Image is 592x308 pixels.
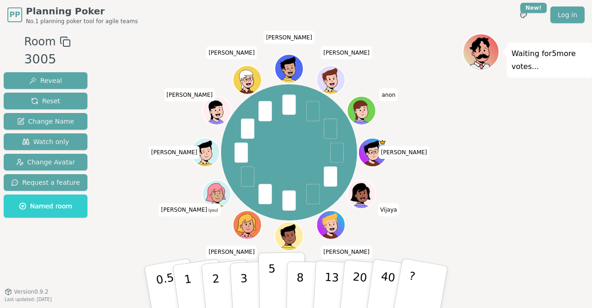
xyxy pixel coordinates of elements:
[378,204,399,217] span: Click to change your name
[379,146,430,159] span: Click to change your name
[515,6,532,23] button: New!
[5,297,52,302] span: Last updated: [DATE]
[7,5,138,25] a: PPPlanning PokerNo.1 planning poker tool for agile teams
[5,288,49,295] button: Version0.9.2
[4,154,87,170] button: Change Avatar
[31,96,60,106] span: Reset
[4,174,87,191] button: Request a feature
[512,47,587,73] p: Waiting for 5 more votes...
[4,195,87,218] button: Named room
[379,88,398,101] span: Click to change your name
[264,31,314,44] span: Click to change your name
[4,93,87,109] button: Reset
[149,146,200,159] span: Click to change your name
[206,246,257,259] span: Click to change your name
[321,46,372,59] span: Click to change your name
[17,117,74,126] span: Change Name
[206,46,257,59] span: Click to change your name
[14,288,49,295] span: Version 0.9.2
[4,113,87,130] button: Change Name
[4,133,87,150] button: Watch only
[29,76,62,85] span: Reveal
[26,18,138,25] span: No.1 planning poker tool for agile teams
[22,137,69,146] span: Watch only
[550,6,585,23] a: Log in
[207,209,218,213] span: (you)
[379,139,386,146] span: Matt is the host
[11,178,80,187] span: Request a feature
[24,33,55,50] span: Room
[159,204,220,217] span: Click to change your name
[16,157,75,167] span: Change Avatar
[4,72,87,89] button: Reveal
[26,5,138,18] span: Planning Poker
[24,50,70,69] div: 3005
[19,201,72,211] span: Named room
[164,88,215,101] span: Click to change your name
[321,246,372,259] span: Click to change your name
[520,3,547,13] div: New!
[203,181,230,208] button: Click to change your avatar
[9,9,20,20] span: PP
